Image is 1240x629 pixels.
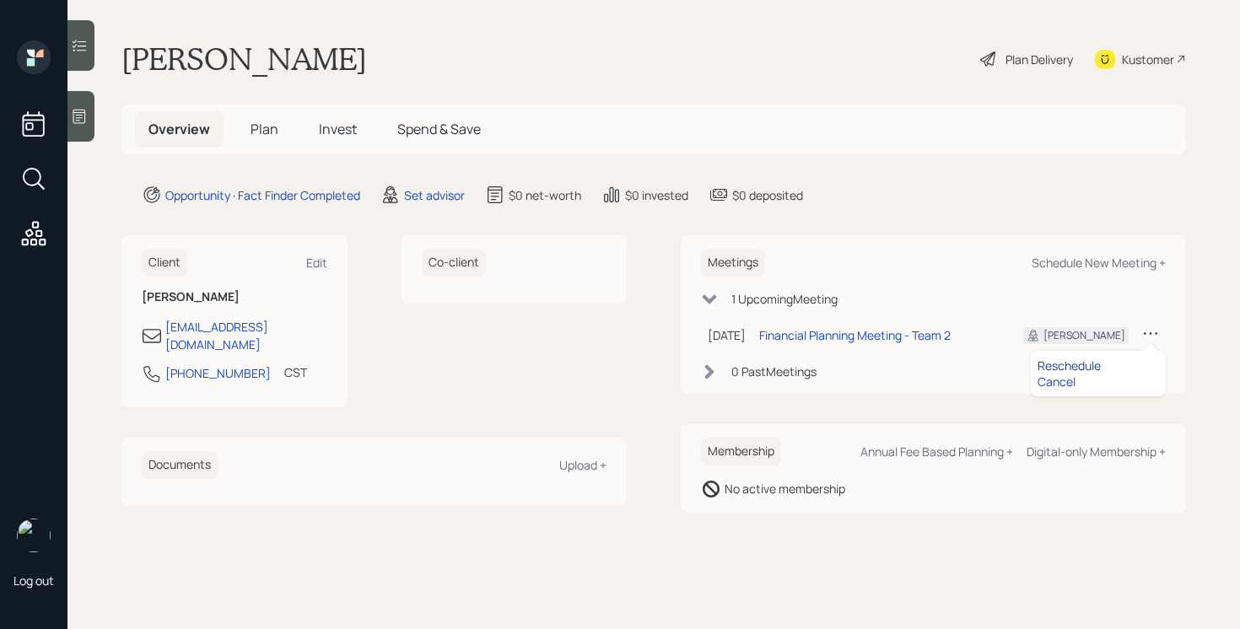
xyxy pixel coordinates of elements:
div: $0 invested [625,186,688,204]
div: Upload + [559,457,607,473]
img: retirable_logo.png [17,519,51,552]
div: 1 Upcoming Meeting [731,290,838,308]
div: Digital-only Membership + [1027,444,1166,460]
div: No active membership [725,480,845,497]
span: Plan [251,120,278,138]
h6: [PERSON_NAME] [142,290,327,304]
div: CST [284,363,307,381]
div: Log out [13,573,54,589]
div: Reschedule [1038,358,1159,374]
div: [PERSON_NAME] [1043,328,1125,343]
div: Edit [306,255,327,271]
div: Schedule New Meeting + [1032,255,1166,271]
div: Set advisor [404,186,465,204]
span: Spend & Save [397,120,481,138]
h6: Co-client [422,249,486,277]
h6: Membership [701,438,781,465]
div: Kustomer [1122,51,1174,68]
div: [PHONE_NUMBER] [165,364,271,382]
div: [EMAIL_ADDRESS][DOMAIN_NAME] [165,318,327,353]
h6: Documents [142,451,218,479]
div: Opportunity · Fact Finder Completed [165,186,360,204]
h6: Client [142,249,187,277]
div: Plan Delivery [1005,51,1073,68]
div: Financial Planning Meeting - Team 2 [759,326,951,344]
div: [DATE] [708,326,746,344]
div: $0 deposited [732,186,803,204]
div: 0 Past Meeting s [731,363,817,380]
div: Annual Fee Based Planning + [860,444,1013,460]
span: Overview [148,120,210,138]
div: $0 net-worth [509,186,581,204]
h1: [PERSON_NAME] [121,40,367,78]
span: Invest [319,120,357,138]
h6: Meetings [701,249,765,277]
div: Cancel [1038,374,1159,390]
